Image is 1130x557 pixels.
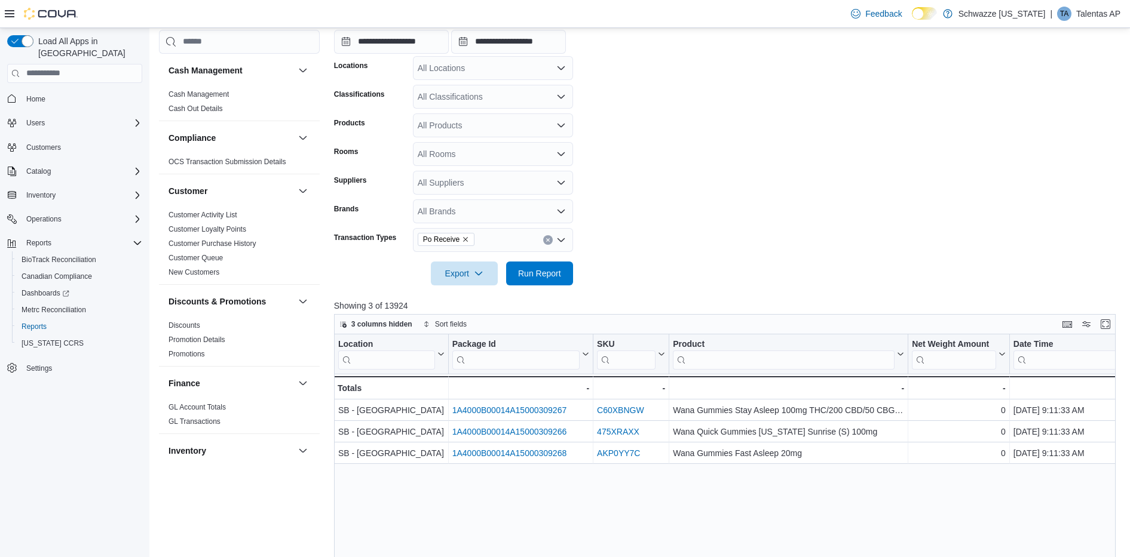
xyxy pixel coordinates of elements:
[1079,317,1094,331] button: Display options
[1013,424,1127,439] div: [DATE] 9:11:33 AM
[169,185,207,197] h3: Customer
[1013,403,1127,417] div: [DATE] 9:11:33 AM
[22,92,50,106] a: Home
[556,207,566,216] button: Open list of options
[169,225,246,233] a: Customer Loyalty Points
[1013,446,1127,460] div: [DATE] 9:11:33 AM
[169,377,293,389] button: Finance
[452,338,579,369] div: Package URL
[12,251,147,268] button: BioTrack Reconciliation
[22,188,142,202] span: Inventory
[673,381,904,395] div: -
[865,8,902,20] span: Feedback
[169,349,205,359] span: Promotions
[24,8,78,20] img: Cova
[556,149,566,159] button: Open list of options
[334,118,365,128] label: Products
[159,155,320,174] div: Compliance
[452,338,579,350] div: Package Id
[22,164,56,179] button: Catalog
[169,445,206,457] h3: Inventory
[17,319,142,334] span: Reports
[673,446,904,460] div: Wana Gummies Fast Asleep 20mg
[334,61,368,70] label: Locations
[296,63,310,78] button: Cash Management
[169,210,237,220] span: Customer Activity List
[22,322,47,331] span: Reports
[1050,7,1052,21] p: |
[169,104,223,113] span: Cash Out Details
[169,417,221,426] span: GL Transactions
[2,139,147,156] button: Customers
[33,35,142,59] span: Load All Apps in [GEOGRAPHIC_DATA]
[1013,338,1117,369] div: Date Time
[556,92,566,101] button: Open list of options
[22,164,142,179] span: Catalog
[431,261,498,285] button: Export
[26,214,62,224] span: Operations
[22,140,142,155] span: Customers
[1013,381,1127,395] div: -
[556,235,566,245] button: Open list of options
[912,403,1006,417] div: 0
[673,338,904,369] button: Product
[17,253,101,267] a: BioTrack Reconciliation
[17,253,142,267] span: BioTrack Reconciliation
[296,184,310,198] button: Customer
[673,403,904,417] div: Wana Gummies Stay Asleep 100mg THC/200 CBD/50 CBG/50CBN
[169,90,229,99] a: Cash Management
[338,338,435,369] div: Location
[1013,338,1127,369] button: Date Time
[296,444,310,458] button: Inventory
[334,90,385,99] label: Classifications
[169,321,200,330] a: Discounts
[2,211,147,227] button: Operations
[7,85,142,408] nav: Complex example
[169,211,237,219] a: Customer Activity List
[12,285,147,301] a: Dashboards
[169,268,219,276] a: New Customers
[26,364,52,373] span: Settings
[17,286,142,300] span: Dashboards
[338,424,445,439] div: SB - [GEOGRAPHIC_DATA]
[506,261,573,285] button: Run Report
[296,294,310,309] button: Discounts & Promotions
[435,319,467,329] span: Sort fields
[438,261,491,285] span: Export
[423,233,460,245] span: Po Receive
[159,400,320,433] div: Finance
[169,470,239,479] a: Inventory Adjustments
[2,115,147,131] button: Users
[556,178,566,187] button: Open list of options
[26,143,61,152] span: Customers
[451,30,566,54] input: Press the down key to open a popover containing a calendar.
[169,157,286,167] span: OCS Transaction Submission Details
[334,233,396,242] label: Transaction Types
[334,300,1124,312] p: Showing 3 of 13924
[12,268,147,285] button: Canadian Compliance
[452,448,566,458] a: 1A4000B00014A15000309268
[673,338,895,350] div: Product
[22,140,66,155] a: Customers
[846,2,907,26] a: Feedback
[26,94,45,104] span: Home
[556,121,566,130] button: Open list of options
[462,236,469,243] button: Remove Po Receive from selection in this group
[1076,7,1120,21] p: Talentas AP
[26,190,56,200] span: Inventory
[597,338,665,369] button: SKU
[169,402,226,412] span: GL Account Totals
[26,167,51,176] span: Catalog
[22,338,84,348] span: [US_STATE] CCRS
[17,303,91,317] a: Metrc Reconciliation
[1098,317,1113,331] button: Enter fullscreen
[296,376,310,390] button: Finance
[169,470,239,479] span: Inventory Adjustments
[518,267,561,279] span: Run Report
[169,335,225,344] span: Promotion Details
[452,427,566,436] a: 1A4000B00014A15000309266
[17,336,142,350] span: Washington CCRS
[334,147,359,156] label: Rooms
